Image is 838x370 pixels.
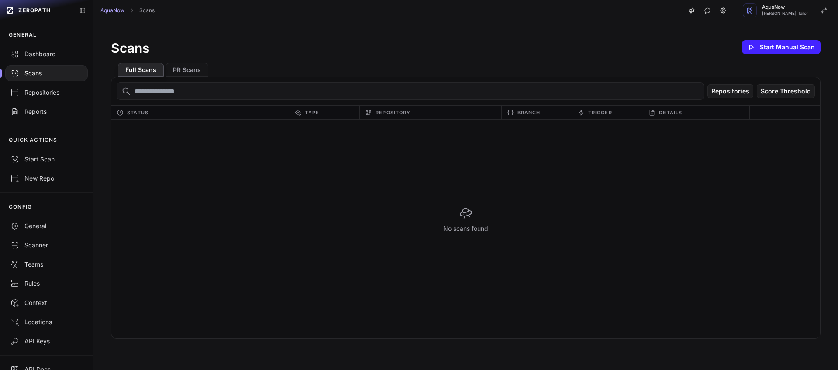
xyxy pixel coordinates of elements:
[742,40,821,54] button: Start Manual Scan
[10,318,83,326] div: Locations
[762,11,808,16] span: [PERSON_NAME] Tailor
[10,298,83,307] div: Context
[9,31,37,38] p: GENERAL
[762,5,808,10] span: AquaNow
[426,188,506,250] div: No scans found
[129,7,135,14] svg: chevron right,
[3,3,72,17] a: ZEROPATH
[10,88,83,97] div: Repositories
[100,7,155,14] nav: breadcrumb
[10,337,83,346] div: API Keys
[10,174,83,183] div: New Repo
[305,107,319,118] span: Type
[139,7,155,14] a: Scans
[100,7,124,14] a: AquaNow
[707,84,753,98] button: Repositories
[118,63,164,77] button: Full Scans
[517,107,541,118] span: Branch
[10,107,83,116] div: Reports
[127,107,148,118] span: Status
[10,222,83,230] div: General
[10,260,83,269] div: Teams
[10,69,83,78] div: Scans
[9,137,58,144] p: QUICK ACTIONS
[9,203,32,210] p: CONFIG
[10,241,83,250] div: Scanner
[588,107,612,118] span: Trigger
[757,84,815,98] button: Score Threshold
[166,63,208,77] button: PR Scans
[10,50,83,58] div: Dashboard
[111,40,149,56] h1: Scans
[10,155,83,164] div: Start Scan
[18,7,51,14] span: ZEROPATH
[10,279,83,288] div: Rules
[376,107,410,118] span: Repository
[659,107,682,118] span: Details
